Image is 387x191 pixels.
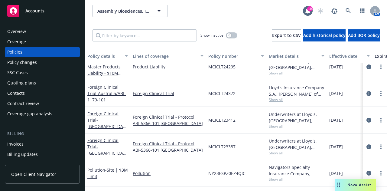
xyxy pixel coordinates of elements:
[335,179,343,191] div: Drag to move
[5,131,80,137] div: Billing
[272,32,301,38] span: Export to CSV
[348,29,380,41] button: Add BOR policy
[133,64,203,70] a: Product Liability
[7,99,39,108] div: Contract review
[200,33,223,38] span: Show inactive
[314,5,327,17] a: Start snowing
[133,90,203,97] a: Foreign Clinical Trial
[7,37,26,47] div: Coverage
[208,53,257,59] div: Policy number
[7,58,37,67] div: Policy changes
[208,90,236,97] span: MCICLT24372
[269,177,324,182] span: Show all
[92,29,197,41] input: Filter by keyword...
[87,167,128,179] a: Pollution
[11,171,56,177] span: Open Client Navigator
[329,117,343,123] span: [DATE]
[7,78,36,88] div: Quoting plans
[307,6,313,12] div: 19
[5,58,80,67] a: Policy changes
[365,170,372,177] a: circleInformation
[377,117,385,124] a: more
[7,88,25,98] div: Contacts
[87,144,126,162] span: - [GEOGRAPHIC_DATA]/ABI-5366-101
[365,90,372,97] a: circleInformation
[303,29,346,41] button: Add historical policy
[87,167,128,179] span: - Site | $3M Limit
[92,5,168,17] button: Assembly Biosciences, Inc.
[5,27,80,36] a: Overview
[7,27,26,36] div: Overview
[87,111,125,136] a: Foreign Clinical Trial
[269,84,324,97] div: Lloyd's Insurance Company S.A., [PERSON_NAME] of London, Clinical Trials Insurance Services Limit...
[269,150,324,156] span: Show all
[97,8,150,14] span: Assembly Biosciences, Inc.
[269,111,324,124] div: Underwriters at Lloyd's, [GEOGRAPHIC_DATA], [PERSON_NAME] of [GEOGRAPHIC_DATA]
[5,2,80,19] a: Accounts
[365,117,372,124] a: circleInformation
[269,71,324,76] span: Show all
[85,49,130,63] button: Policy details
[5,99,80,108] a: Contract review
[272,29,301,41] button: Export to CSV
[87,84,126,103] a: Foreign Clinical Trial
[87,117,126,136] span: - [GEOGRAPHIC_DATA]/ABI-5366-101
[377,63,385,71] a: more
[7,68,28,77] div: SSC Cases
[377,143,385,150] a: more
[266,49,327,63] button: Market details
[5,139,80,149] a: Invoices
[356,5,368,17] a: Switch app
[5,78,80,88] a: Quoting plans
[7,109,52,119] div: Coverage gap analysis
[5,109,80,119] a: Coverage gap analysis
[5,68,80,77] a: SSC Cases
[130,49,206,63] button: Lines of coverage
[342,5,354,17] a: Search
[348,32,380,38] span: Add BOR policy
[365,143,372,150] a: circleInformation
[269,53,318,59] div: Market details
[133,170,203,176] a: Pollution
[269,124,324,129] span: Show all
[87,137,125,162] a: Foreign Clinical Trial
[133,53,197,59] div: Lines of coverage
[329,143,343,150] span: [DATE]
[87,53,121,59] div: Policy details
[5,37,80,47] a: Coverage
[7,139,24,149] div: Invoices
[269,164,324,177] div: Navigators Specialty Insurance Company, Hartford Insurance Group
[327,49,372,63] button: Effective date
[335,179,376,191] button: Nova Assist
[208,117,236,123] span: MCICLT23412
[7,150,38,159] div: Billing updates
[208,170,246,176] span: NY23ESPZ0EZ4QIC
[329,170,343,176] span: [DATE]
[365,63,372,71] a: circleInformation
[377,90,385,97] a: more
[208,143,236,150] span: MCICLT23387
[133,114,203,127] a: Foreign Clinical Trial - Protocol ABI-5366-101 [GEOGRAPHIC_DATA]
[5,47,80,57] a: Policies
[347,182,371,187] span: Nova Assist
[25,8,44,13] span: Accounts
[328,5,340,17] a: Report a Bug
[206,49,266,63] button: Policy number
[329,53,363,59] div: Effective date
[329,64,343,70] span: [DATE]
[5,88,80,98] a: Contacts
[329,90,343,97] span: [DATE]
[133,140,203,153] a: Foreign Clinical Trial - Protocol ABI-5366-101 [GEOGRAPHIC_DATA]
[269,138,324,150] div: Underwriters at Lloyd's, [GEOGRAPHIC_DATA], [PERSON_NAME] of [GEOGRAPHIC_DATA], Clinical Trials I...
[377,170,385,177] a: more
[208,64,236,70] span: MCICLT24295
[5,150,80,159] a: Billing updates
[269,58,324,71] div: Underwriters at Lloyd's, [GEOGRAPHIC_DATA], [PERSON_NAME] of [GEOGRAPHIC_DATA], Clinical Trials I...
[87,91,126,103] span: - Australia/ABI-1179-101
[269,97,324,102] span: Show all
[303,32,346,38] span: Add historical policy
[7,47,22,57] div: Policies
